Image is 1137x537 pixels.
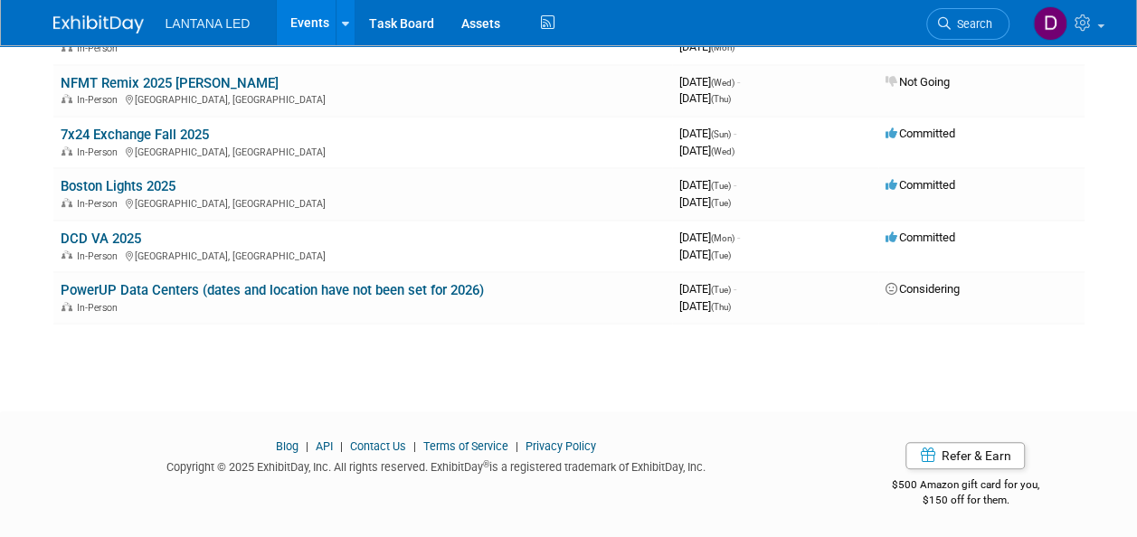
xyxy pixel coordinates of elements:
[711,285,731,295] span: (Tue)
[951,17,992,31] span: Search
[62,146,72,155] img: In-Person Event
[886,231,955,244] span: Committed
[711,94,731,104] span: (Thu)
[61,178,175,194] a: Boston Lights 2025
[77,146,123,158] span: In-Person
[61,231,141,247] a: DCD VA 2025
[886,282,960,296] span: Considering
[886,127,955,140] span: Committed
[316,439,333,453] a: API
[847,493,1085,508] div: $150 off for them.
[679,178,736,192] span: [DATE]
[62,250,72,259] img: In-Person Event
[711,129,731,139] span: (Sun)
[926,8,1009,40] a: Search
[679,282,736,296] span: [DATE]
[62,94,72,103] img: In-Person Event
[62,302,72,311] img: In-Person Event
[62,42,72,52] img: In-Person Event
[905,442,1025,469] a: Refer & Earn
[711,181,731,191] span: (Tue)
[711,302,731,312] span: (Thu)
[847,466,1085,507] div: $500 Amazon gift card for you,
[276,439,298,453] a: Blog
[77,198,123,210] span: In-Person
[61,282,484,298] a: PowerUP Data Centers (dates and location have not been set for 2026)
[61,91,665,106] div: [GEOGRAPHIC_DATA], [GEOGRAPHIC_DATA]
[679,195,731,209] span: [DATE]
[77,94,123,106] span: In-Person
[734,282,736,296] span: -
[1033,6,1067,41] img: Dawn Pogue
[737,75,740,89] span: -
[679,40,734,53] span: [DATE]
[336,439,347,453] span: |
[350,439,406,453] a: Contact Us
[679,75,740,89] span: [DATE]
[77,302,123,314] span: In-Person
[53,15,144,33] img: ExhibitDay
[886,75,950,89] span: Not Going
[61,248,665,262] div: [GEOGRAPHIC_DATA], [GEOGRAPHIC_DATA]
[77,42,123,54] span: In-Person
[301,439,313,453] span: |
[711,198,731,208] span: (Tue)
[61,127,209,143] a: 7x24 Exchange Fall 2025
[734,127,736,140] span: -
[734,178,736,192] span: -
[679,248,731,261] span: [DATE]
[511,439,523,453] span: |
[737,231,740,244] span: -
[679,231,740,244] span: [DATE]
[53,455,820,476] div: Copyright © 2025 ExhibitDay, Inc. All rights reserved. ExhibitDay is a registered trademark of Ex...
[61,195,665,210] div: [GEOGRAPHIC_DATA], [GEOGRAPHIC_DATA]
[711,78,734,88] span: (Wed)
[62,198,72,207] img: In-Person Event
[679,144,734,157] span: [DATE]
[61,75,279,91] a: NFMT Remix 2025 [PERSON_NAME]
[61,144,665,158] div: [GEOGRAPHIC_DATA], [GEOGRAPHIC_DATA]
[711,146,734,156] span: (Wed)
[679,299,731,313] span: [DATE]
[483,459,489,469] sup: ®
[711,233,734,243] span: (Mon)
[886,178,955,192] span: Committed
[77,250,123,262] span: In-Person
[711,42,734,52] span: (Mon)
[409,439,421,453] span: |
[679,91,731,105] span: [DATE]
[526,439,596,453] a: Privacy Policy
[679,127,736,140] span: [DATE]
[423,439,508,453] a: Terms of Service
[166,16,251,31] span: LANTANA LED
[711,250,731,260] span: (Tue)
